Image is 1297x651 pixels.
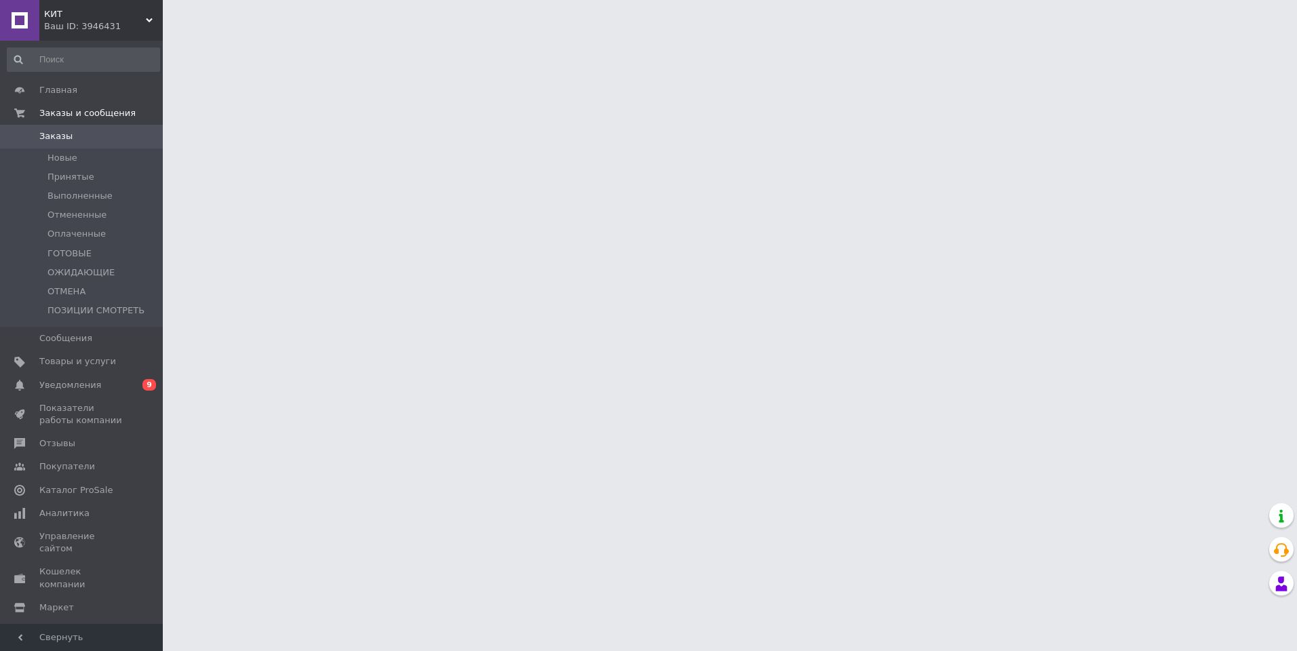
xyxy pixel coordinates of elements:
span: Аналитика [39,507,90,519]
span: Управление сайтом [39,530,125,555]
span: Отзывы [39,437,75,450]
span: Показатели работы компании [39,402,125,427]
span: Принятые [47,171,94,183]
span: 9 [142,379,156,391]
span: Заказы и сообщения [39,107,136,119]
span: ОЖИДАЮЩИЕ [47,267,115,279]
span: Маркет [39,601,74,614]
span: ГОТОВЫЕ [47,248,92,260]
span: ПОЗИЦИИ СМОТРЕТЬ [47,304,144,317]
span: Главная [39,84,77,96]
span: Выполненные [47,190,113,202]
span: КИТ [44,8,146,20]
span: Оплаченные [47,228,106,240]
div: Ваш ID: 3946431 [44,20,163,33]
span: Покупатели [39,460,95,473]
span: Кошелек компании [39,566,125,590]
span: Сообщения [39,332,92,344]
span: Каталог ProSale [39,484,113,496]
span: Новые [47,152,77,164]
input: Поиск [7,47,160,72]
span: Заказы [39,130,73,142]
span: Отмененные [47,209,107,221]
span: Уведомления [39,379,101,391]
span: ОТМЕНА [47,285,85,298]
span: Товары и услуги [39,355,116,368]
